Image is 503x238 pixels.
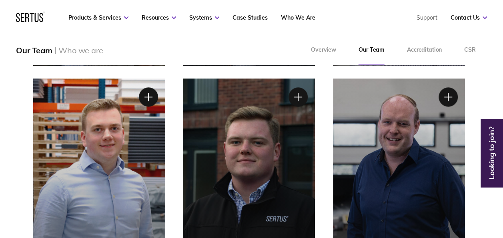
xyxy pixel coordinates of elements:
[232,14,268,21] a: Case Studies
[483,150,501,156] a: Looking to join?
[300,36,347,65] a: Overview
[58,45,103,55] div: Who we are
[68,14,128,21] a: Products & Services
[453,36,487,65] a: CSR
[189,14,219,21] a: Systems
[16,45,52,55] div: Our Team
[463,200,503,238] iframe: Chat Widget
[142,14,176,21] a: Resources
[396,36,453,65] a: Accreditation
[451,14,487,21] a: Contact Us
[417,14,437,21] a: Support
[281,14,315,21] a: Who We Are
